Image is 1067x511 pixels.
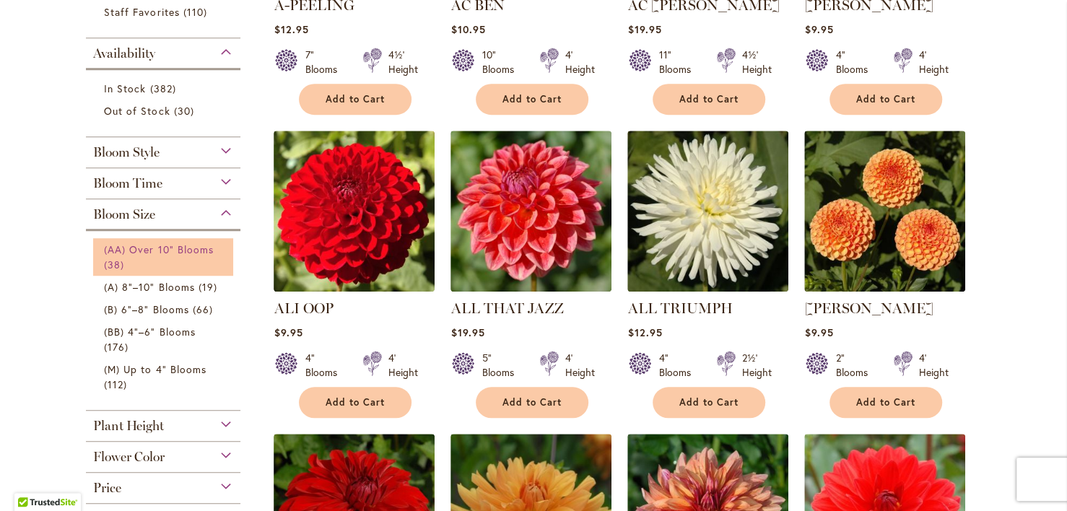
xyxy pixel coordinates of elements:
[804,22,833,36] span: $9.95
[804,131,965,292] img: AMBER QUEEN
[104,82,146,95] span: In Stock
[388,48,417,77] div: 4½' Height
[93,418,164,434] span: Plant Height
[679,396,739,409] span: Add to Cart
[104,302,189,316] span: (B) 6"–8" Blooms
[104,4,226,19] a: Staff Favorites
[93,45,155,61] span: Availability
[104,103,226,118] a: Out of Stock 30
[835,48,876,77] div: 4" Blooms
[104,242,226,272] a: (AA) Over 10" Blooms 38
[274,131,435,292] img: ALI OOP
[305,351,345,380] div: 4" Blooms
[918,48,948,77] div: 4' Height
[199,279,221,294] span: 19
[450,326,484,339] span: $19.95
[274,300,333,317] a: ALI OOP
[627,300,732,317] a: ALL TRIUMPH
[476,387,588,418] button: Add to Cart
[193,302,217,317] span: 66
[104,302,226,317] a: (B) 6"–8" Blooms 66
[305,48,345,77] div: 7" Blooms
[149,81,179,96] span: 382
[856,93,915,105] span: Add to Cart
[104,257,128,272] span: 38
[482,351,522,380] div: 5" Blooms
[658,351,699,380] div: 4" Blooms
[104,324,226,354] a: (BB) 4"–6" Blooms 176
[299,84,411,115] button: Add to Cart
[627,22,661,36] span: $19.95
[104,339,132,354] span: 176
[326,396,385,409] span: Add to Cart
[804,326,833,339] span: $9.95
[741,351,771,380] div: 2½' Height
[104,280,195,294] span: (A) 8"–10" Blooms
[104,279,226,294] a: (A) 8"–10" Blooms 19
[835,351,876,380] div: 2" Blooms
[918,351,948,380] div: 4' Height
[627,281,788,294] a: ALL TRIUMPH
[658,48,699,77] div: 11" Blooms
[93,175,162,191] span: Bloom Time
[104,377,131,392] span: 112
[93,480,121,496] span: Price
[856,396,915,409] span: Add to Cart
[93,449,165,465] span: Flower Color
[274,326,302,339] span: $9.95
[627,131,788,292] img: ALL TRIUMPH
[388,351,417,380] div: 4' Height
[93,144,160,160] span: Bloom Style
[502,93,562,105] span: Add to Cart
[104,325,196,339] span: (BB) 4"–6" Blooms
[804,300,933,317] a: [PERSON_NAME]
[450,281,611,294] a: ALL THAT JAZZ
[741,48,771,77] div: 4½' Height
[93,206,155,222] span: Bloom Size
[804,281,965,294] a: AMBER QUEEN
[679,93,739,105] span: Add to Cart
[565,48,594,77] div: 4' Height
[653,387,765,418] button: Add to Cart
[450,22,485,36] span: $10.95
[829,84,942,115] button: Add to Cart
[274,22,308,36] span: $12.95
[482,48,522,77] div: 10" Blooms
[104,5,180,19] span: Staff Favorites
[274,281,435,294] a: ALI OOP
[829,387,942,418] button: Add to Cart
[299,387,411,418] button: Add to Cart
[476,84,588,115] button: Add to Cart
[174,103,198,118] span: 30
[104,81,226,96] a: In Stock 382
[653,84,765,115] button: Add to Cart
[450,131,611,292] img: ALL THAT JAZZ
[627,326,662,339] span: $12.95
[326,93,385,105] span: Add to Cart
[183,4,211,19] span: 110
[502,396,562,409] span: Add to Cart
[104,362,226,392] a: (M) Up to 4" Blooms 112
[104,243,214,256] span: (AA) Over 10" Blooms
[104,362,206,376] span: (M) Up to 4" Blooms
[104,104,170,118] span: Out of Stock
[565,351,594,380] div: 4' Height
[450,300,563,317] a: ALL THAT JAZZ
